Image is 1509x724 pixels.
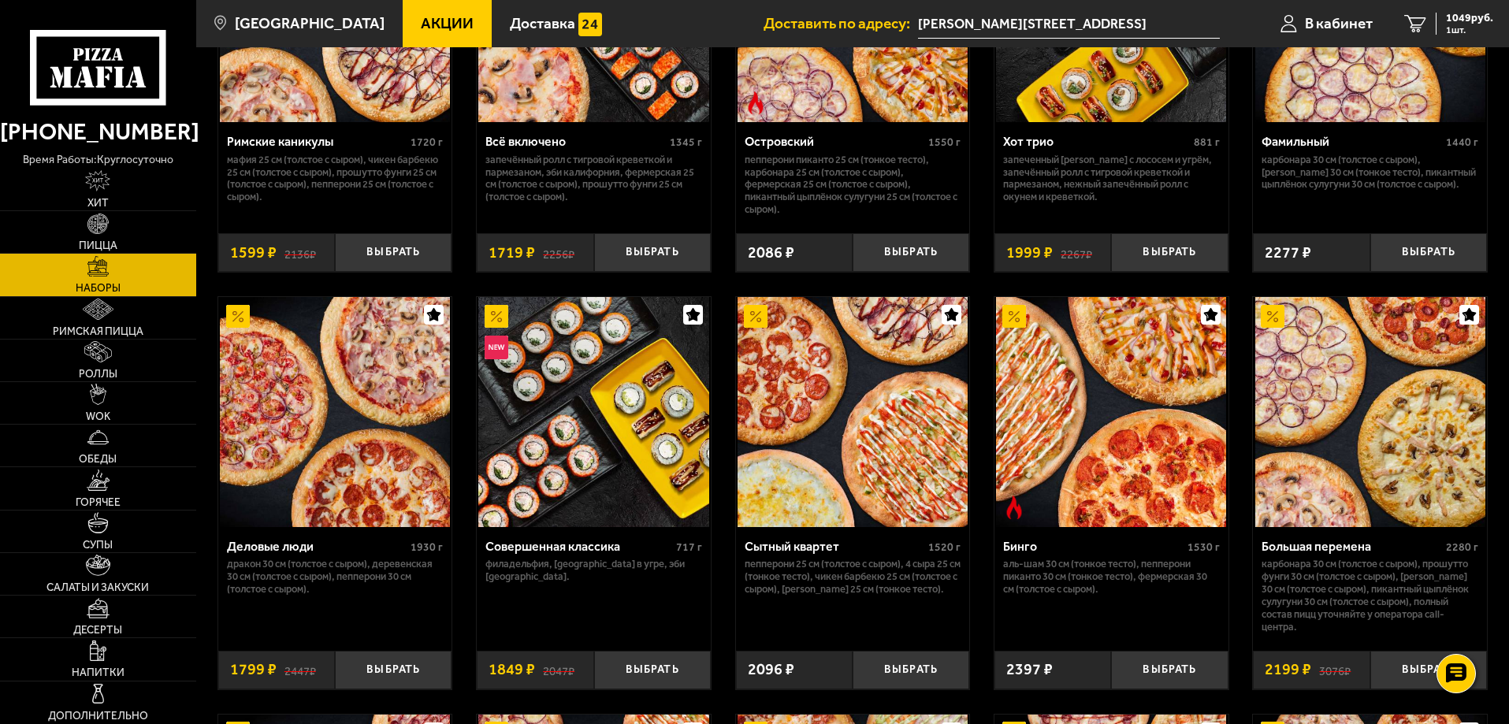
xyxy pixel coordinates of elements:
[748,245,794,261] span: 2086 ₽
[1265,662,1311,678] span: 2199 ₽
[227,539,407,554] div: Деловые люди
[489,662,535,678] span: 1849 ₽
[853,651,969,689] button: Выбрать
[853,233,969,272] button: Выбрать
[79,240,117,251] span: Пицца
[745,539,925,554] div: Сытный квартет
[1255,297,1485,527] img: Большая перемена
[1262,539,1442,554] div: Большая перемена
[1194,136,1220,149] span: 881 г
[543,662,574,678] s: 2047 ₽
[1446,13,1493,24] span: 1049 руб.
[1006,245,1053,261] span: 1999 ₽
[1061,245,1092,261] s: 2267 ₽
[1261,305,1284,329] img: Акционный
[86,411,110,422] span: WOK
[218,297,452,527] a: АкционныйДеловые люди
[594,651,711,689] button: Выбрать
[745,134,925,149] div: Островский
[918,9,1220,39] input: Ваш адрес доставки
[1305,16,1373,31] span: В кабинет
[1002,496,1026,519] img: Острое блюдо
[745,154,961,217] p: Пепперони Пиканто 25 см (тонкое тесто), Карбонара 25 см (толстое с сыром), Фермерская 25 см (толс...
[477,297,711,527] a: АкционныйНовинкаСовершенная классика
[1370,651,1487,689] button: Выбрать
[736,297,970,527] a: АкционныйСытный квартет
[1262,154,1478,191] p: Карбонара 30 см (толстое с сыром), [PERSON_NAME] 30 см (тонкое тесто), Пикантный цыплёнок сулугун...
[738,297,968,527] img: Сытный квартет
[1446,540,1478,554] span: 2280 г
[1003,154,1220,204] p: Запеченный [PERSON_NAME] с лососем и угрём, Запечённый ролл с тигровой креветкой и пармезаном, Не...
[744,91,768,115] img: Острое блюдо
[1002,305,1026,329] img: Акционный
[744,305,768,329] img: Акционный
[485,305,508,329] img: Акционный
[670,136,702,149] span: 1345 г
[478,297,708,527] img: Совершенная классика
[227,558,444,596] p: Дракон 30 см (толстое с сыром), Деревенская 30 см (толстое с сыром), Пепперони 30 см (толстое с с...
[48,711,148,722] span: Дополнительно
[1003,134,1190,149] div: Хот трио
[79,454,117,465] span: Обеды
[411,136,443,149] span: 1720 г
[284,662,316,678] s: 2447 ₽
[230,662,277,678] span: 1799 ₽
[79,369,117,380] span: Роллы
[72,667,125,678] span: Напитки
[676,540,702,554] span: 717 г
[87,198,109,209] span: Хит
[918,9,1220,39] span: Пушкин, Павловское шоссе, 97
[73,625,122,636] span: Десерты
[994,297,1228,527] a: АкционныйОстрое блюдоБинго
[1319,662,1351,678] s: 3076 ₽
[230,245,277,261] span: 1599 ₽
[335,651,452,689] button: Выбрать
[764,16,918,31] span: Доставить по адресу:
[1370,233,1487,272] button: Выбрать
[1003,558,1220,596] p: Аль-Шам 30 см (тонкое тесто), Пепперони Пиканто 30 см (тонкое тесто), Фермерская 30 см (толстое с...
[485,539,672,554] div: Совершенная классика
[748,662,794,678] span: 2096 ₽
[1111,233,1228,272] button: Выбрать
[1111,651,1228,689] button: Выбрать
[227,154,444,204] p: Мафия 25 см (толстое с сыром), Чикен Барбекю 25 см (толстое с сыром), Прошутто Фунги 25 см (толст...
[485,134,666,149] div: Всё включено
[1262,558,1478,633] p: Карбонара 30 см (толстое с сыром), Прошутто Фунги 30 см (толстое с сыром), [PERSON_NAME] 30 см (т...
[543,245,574,261] s: 2256 ₽
[1262,134,1442,149] div: Фамильный
[996,297,1226,527] img: Бинго
[485,336,508,359] img: Новинка
[76,497,121,508] span: Горячее
[83,540,113,551] span: Супы
[1446,25,1493,35] span: 1 шт.
[928,540,961,554] span: 1520 г
[46,582,149,593] span: Салаты и закуски
[411,540,443,554] span: 1930 г
[235,16,385,31] span: [GEOGRAPHIC_DATA]
[510,16,575,31] span: Доставка
[335,233,452,272] button: Выбрать
[485,154,702,204] p: Запечённый ролл с тигровой креветкой и пармезаном, Эби Калифорния, Фермерская 25 см (толстое с сы...
[1446,136,1478,149] span: 1440 г
[578,13,602,36] img: 15daf4d41897b9f0e9f617042186c801.svg
[53,326,143,337] span: Римская пицца
[1253,297,1487,527] a: АкционныйБольшая перемена
[421,16,474,31] span: Акции
[284,245,316,261] s: 2136 ₽
[76,283,121,294] span: Наборы
[485,558,702,583] p: Филадельфия, [GEOGRAPHIC_DATA] в угре, Эби [GEOGRAPHIC_DATA].
[1265,245,1311,261] span: 2277 ₽
[745,558,961,596] p: Пепперони 25 см (толстое с сыром), 4 сыра 25 см (тонкое тесто), Чикен Барбекю 25 см (толстое с сы...
[1006,662,1053,678] span: 2397 ₽
[594,233,711,272] button: Выбрать
[227,134,407,149] div: Римские каникулы
[1003,539,1184,554] div: Бинго
[1188,540,1220,554] span: 1530 г
[220,297,450,527] img: Деловые люди
[489,245,535,261] span: 1719 ₽
[928,136,961,149] span: 1550 г
[226,305,250,329] img: Акционный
